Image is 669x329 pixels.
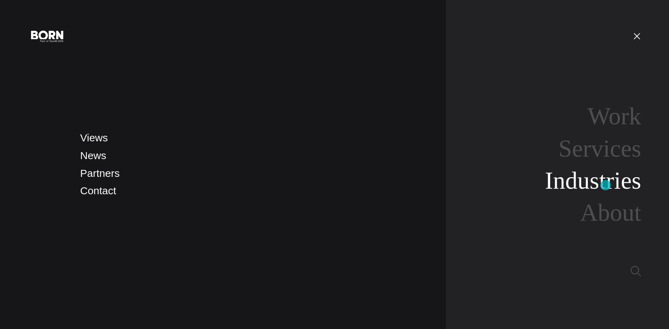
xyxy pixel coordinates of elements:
[559,135,641,162] a: Services
[629,29,645,43] button: Open
[80,132,108,143] a: Views
[80,167,120,179] a: Partners
[580,199,641,226] a: About
[80,150,106,161] a: News
[587,103,641,130] a: Work
[545,167,641,194] a: Industries
[631,266,641,276] img: Search
[80,185,116,196] a: Contact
